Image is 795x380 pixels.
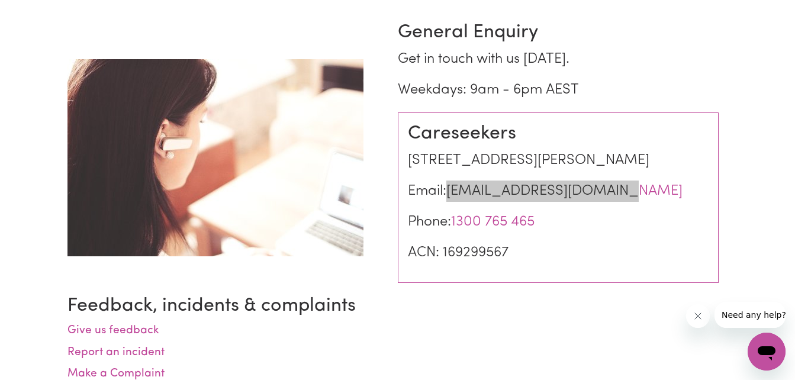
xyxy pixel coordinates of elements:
[67,295,728,317] h3: Feedback, incidents & complaints
[67,325,159,336] a: Give us feedback
[408,211,709,233] p: Phone:
[398,49,719,70] p: Get in touch with us [DATE].
[7,8,72,18] span: Need any help?
[408,150,709,171] p: [STREET_ADDRESS][PERSON_NAME]
[686,304,710,328] iframe: Close message
[408,123,709,145] h3: Careseekers
[398,21,719,44] h3: General Enquiry
[446,184,683,198] a: [EMAIL_ADDRESS][DOMAIN_NAME]
[714,302,786,328] iframe: Message from company
[67,368,165,379] a: Make a Complaint
[67,59,363,256] img: support
[748,333,786,371] iframe: Button to launch messaging window
[67,347,165,358] a: Report an incident
[398,79,719,101] p: Weekdays: 9am - 6pm AEST
[408,242,709,263] p: ACN: 169299567
[408,181,709,202] p: Email:
[451,215,535,229] a: 1300 765 465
